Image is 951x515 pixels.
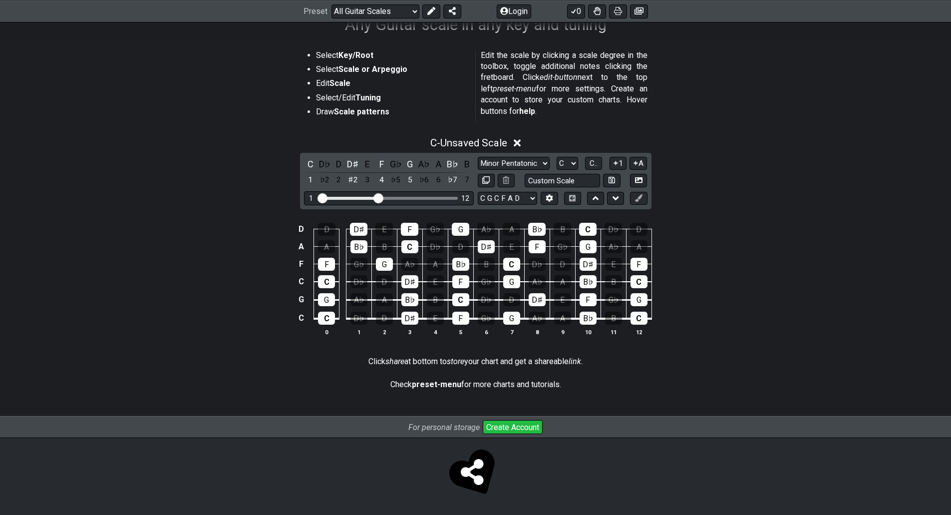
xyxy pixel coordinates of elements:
[426,223,444,236] div: G♭
[478,312,495,325] div: G♭
[554,223,571,236] div: B
[503,275,520,288] div: G
[338,64,407,74] strong: Scale or Arpeggio
[630,157,647,170] button: A
[318,293,335,306] div: G
[368,356,583,367] p: Click at bottom to your chart and get a shareable .
[401,223,418,236] div: F
[580,312,597,325] div: B♭
[478,240,495,253] div: D♯
[316,92,469,106] li: Select/Edit
[376,275,393,288] div: D
[316,50,469,64] li: Select
[478,293,495,306] div: D♭
[605,293,622,306] div: G♭
[588,4,606,18] button: Toggle Dexterity for all fretkits
[304,6,327,16] span: Preset
[346,327,371,337] th: 1
[580,293,597,306] div: F
[473,327,499,337] th: 6
[550,327,575,337] th: 9
[316,106,469,120] li: Draw
[427,275,444,288] div: E
[332,173,345,187] div: toggle scale degree
[540,72,578,82] em: edit-button
[529,240,546,253] div: F
[443,4,461,18] button: Share Preset
[332,157,345,171] div: toggle pitch class
[630,223,647,236] div: D
[390,379,561,390] p: Check for more charts and tutorials.
[408,423,480,432] i: For personal storage
[630,174,647,187] button: Create Image
[503,223,520,236] div: A
[401,258,418,271] div: A♭
[609,4,627,18] button: Print
[631,275,647,288] div: C
[607,192,624,205] button: Move down
[331,4,419,18] select: Preset
[401,293,418,306] div: B♭
[481,50,647,117] p: Edit the scale by clicking a scale degree in the toolbox, toggle additional notes clicking the fr...
[389,173,402,187] div: toggle scale degree
[418,173,431,187] div: toggle scale degree
[375,173,388,187] div: toggle scale degree
[350,223,367,236] div: D♯
[295,220,307,238] td: D
[446,173,459,187] div: toggle scale degree
[605,312,622,325] div: B
[375,223,393,236] div: E
[430,137,507,149] span: C - Unsaved Scale
[557,157,578,170] select: Tonic/Root
[503,258,520,271] div: C
[427,312,444,325] div: E
[605,275,622,288] div: B
[461,194,469,203] div: 12
[554,312,571,325] div: A
[446,157,459,171] div: toggle pitch class
[529,275,546,288] div: A♭
[350,293,367,306] div: A♭
[304,173,317,187] div: toggle scale degree
[412,380,461,389] strong: preset-menu
[569,357,581,366] em: link
[334,107,389,116] strong: Scale patterns
[345,15,607,34] h1: Any Guitar scale in any key and tuning
[318,240,335,253] div: A
[403,173,416,187] div: toggle scale degree
[580,240,597,253] div: G
[575,327,601,337] th: 10
[497,4,531,18] button: Login
[361,173,374,187] div: toggle scale degree
[452,293,469,306] div: C
[401,240,418,253] div: C
[295,290,307,309] td: G
[448,327,473,337] th: 5
[318,258,335,271] div: F
[371,327,397,337] th: 2
[389,157,402,171] div: toggle pitch class
[376,240,393,253] div: B
[605,223,622,236] div: D♭
[483,420,543,434] button: Create Account
[427,293,444,306] div: B
[567,4,585,18] button: 0
[350,275,367,288] div: D♭
[309,194,313,203] div: 1
[579,223,597,236] div: C
[478,192,537,205] select: Tuning
[541,192,558,205] button: Edit Tuning
[630,192,647,205] button: First click edit preset to enable marker editing
[580,258,597,271] div: D♯
[460,157,473,171] div: toggle pitch class
[477,223,495,236] div: A♭
[478,258,495,271] div: B
[499,327,524,337] th: 7
[503,312,520,325] div: G
[427,258,444,271] div: A
[452,312,469,325] div: F
[350,258,367,271] div: G♭
[318,157,331,171] div: toggle pitch class
[452,240,469,253] div: D
[603,174,620,187] button: Store user defined scale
